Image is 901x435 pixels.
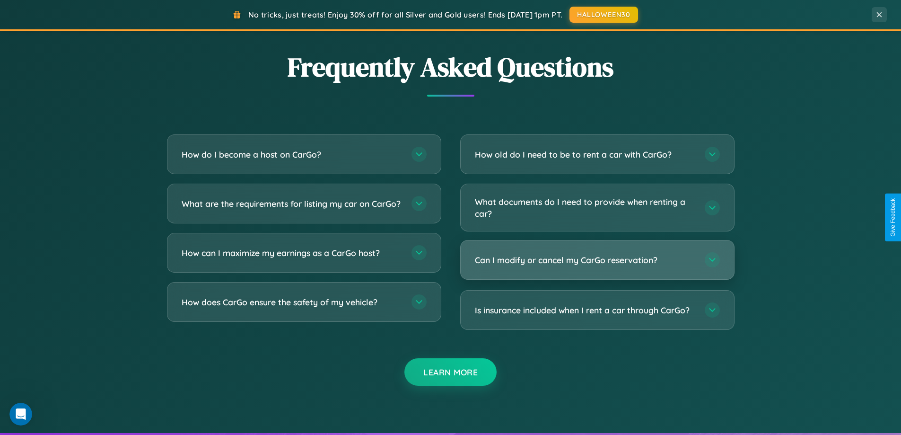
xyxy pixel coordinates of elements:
[404,358,497,386] button: Learn More
[569,7,638,23] button: HALLOWEEN30
[182,296,402,308] h3: How does CarGo ensure the safety of my vehicle?
[182,198,402,210] h3: What are the requirements for listing my car on CarGo?
[9,403,32,426] iframe: Intercom live chat
[182,247,402,259] h3: How can I maximize my earnings as a CarGo host?
[475,254,695,266] h3: Can I modify or cancel my CarGo reservation?
[890,198,896,237] div: Give Feedback
[475,196,695,219] h3: What documents do I need to provide when renting a car?
[475,304,695,316] h3: Is insurance included when I rent a car through CarGo?
[475,149,695,160] h3: How old do I need to be to rent a car with CarGo?
[182,149,402,160] h3: How do I become a host on CarGo?
[167,49,735,85] h2: Frequently Asked Questions
[248,10,562,19] span: No tricks, just treats! Enjoy 30% off for all Silver and Gold users! Ends [DATE] 1pm PT.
